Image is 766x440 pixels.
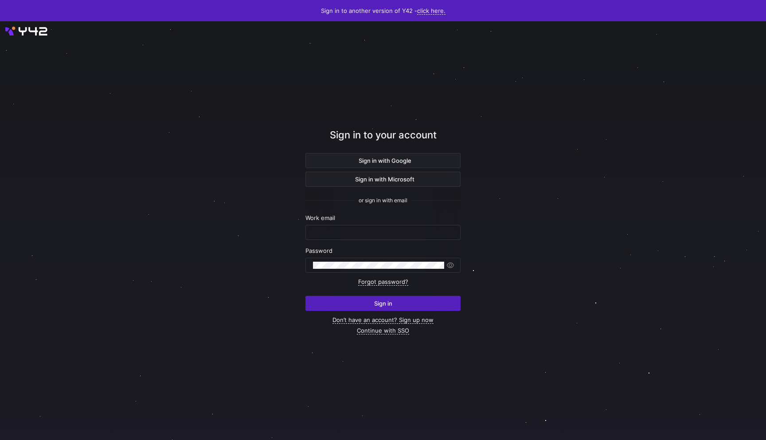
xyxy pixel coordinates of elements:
[332,316,434,324] a: Don’t have an account? Sign up now
[305,172,461,187] button: Sign in with Microsoft
[305,128,461,153] div: Sign in to your account
[417,7,446,15] a: click here.
[359,197,407,204] span: or sign in with email
[352,176,414,183] span: Sign in with Microsoft
[357,327,409,334] a: Continue with SSO
[305,214,335,221] span: Work email
[374,300,392,307] span: Sign in
[305,296,461,311] button: Sign in
[355,157,411,164] span: Sign in with Google
[358,278,408,286] a: Forgot password?
[305,247,332,254] span: Password
[305,153,461,168] button: Sign in with Google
